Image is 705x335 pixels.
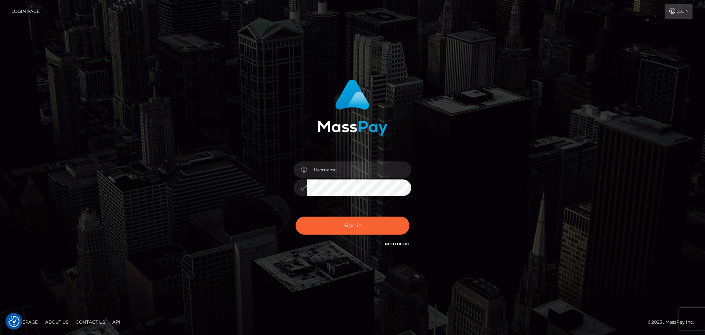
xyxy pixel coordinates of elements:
[109,316,123,328] a: API
[8,316,19,327] button: Consent Preferences
[648,318,699,326] div: © 2025 , MassPay Inc.
[73,316,108,328] a: Contact Us
[318,79,387,136] img: MassPay Login
[665,4,693,19] a: Login
[8,316,41,328] a: Homepage
[42,316,71,328] a: About Us
[8,316,19,327] img: Revisit consent button
[385,242,409,246] a: Need Help?
[296,217,409,235] button: Sign in
[307,161,411,178] input: Username...
[11,4,40,19] a: Login Page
